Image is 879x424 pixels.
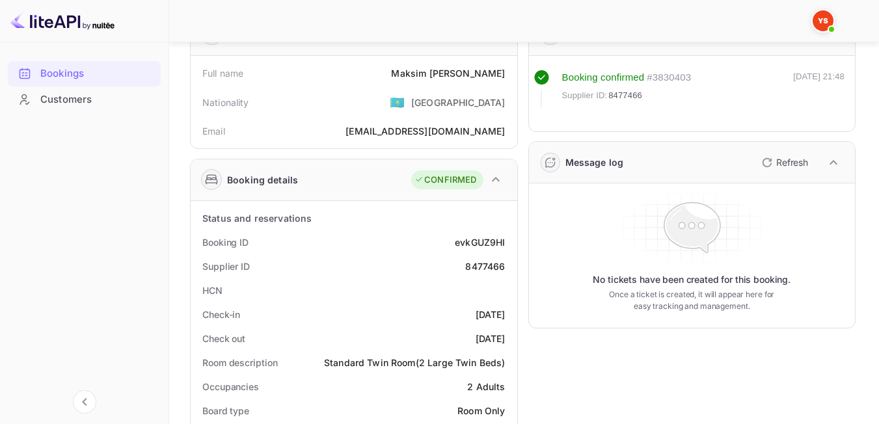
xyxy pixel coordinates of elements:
div: HCN [202,284,223,297]
div: Room Only [457,404,505,417]
div: Booking ID [202,235,249,249]
div: Customers [8,87,161,113]
p: No tickets have been created for this booking. [593,273,791,286]
div: 8477466 [465,259,505,273]
div: Booking details [227,173,298,187]
div: Bookings [40,66,154,81]
div: Message log [565,155,624,169]
div: [DATE] [476,332,506,345]
div: Supplier ID [202,259,250,273]
a: Bookings [8,61,161,85]
div: Full name [202,66,243,80]
button: Refresh [754,152,813,173]
img: Yandex Support [813,10,833,31]
span: 8477466 [608,89,642,102]
div: Bookings [8,61,161,86]
p: Refresh [776,155,808,169]
div: [DATE] [476,308,506,321]
div: Check out [202,332,245,345]
div: Check-in [202,308,240,321]
div: Room description [202,356,277,369]
div: Customers [40,92,154,107]
div: # 3830403 [647,70,691,85]
div: [DATE] 21:48 [793,70,845,108]
div: Email [202,124,225,138]
button: Collapse navigation [73,390,96,414]
div: [GEOGRAPHIC_DATA] [411,96,506,109]
span: United States [390,90,405,114]
div: Nationality [202,96,249,109]
div: Occupancies [202,380,259,393]
div: Status and reservations [202,211,312,225]
div: Board type [202,404,249,417]
span: Supplier ID: [562,89,608,102]
p: Once a ticket is created, it will appear here for easy tracking and management. [605,289,779,312]
div: evkGUZ9HI [455,235,505,249]
div: CONFIRMED [414,174,476,187]
div: 2 Adults [467,380,505,393]
img: LiteAPI logo [10,10,115,31]
div: Booking confirmed [562,70,645,85]
div: [EMAIL_ADDRESS][DOMAIN_NAME] [345,124,505,138]
div: Maksim [PERSON_NAME] [391,66,505,80]
div: Standard Twin Room(2 Large Twin Beds) [324,356,506,369]
a: Customers [8,87,161,111]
